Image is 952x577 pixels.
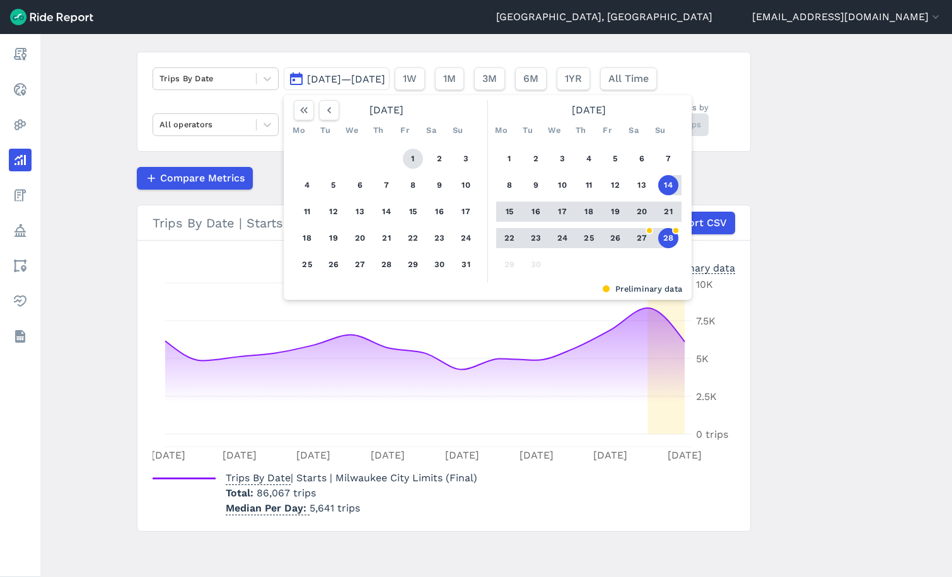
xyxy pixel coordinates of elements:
[448,120,468,140] div: Su
[526,202,546,222] button: 16
[552,149,572,169] button: 3
[632,149,652,169] button: 6
[350,228,370,248] button: 20
[456,254,476,275] button: 31
[552,202,572,222] button: 17
[289,100,484,120] div: [DATE]
[632,228,652,248] button: 27
[9,149,32,171] a: Analyze
[151,449,185,461] tspan: [DATE]
[323,175,344,195] button: 5
[226,501,477,516] p: 5,641 trips
[297,254,317,275] button: 25
[429,202,450,222] button: 16
[342,120,362,140] div: We
[499,149,520,169] button: 1
[323,228,344,248] button: 19
[526,175,546,195] button: 9
[605,175,625,195] button: 12
[552,228,572,248] button: 24
[226,468,291,485] span: Trips By Date
[523,71,538,86] span: 6M
[350,175,370,195] button: 6
[600,67,657,90] button: All Time
[608,71,649,86] span: All Time
[153,212,735,234] div: Trips By Date | Starts | Milwaukee City Limits (Final)
[499,175,520,195] button: 8
[496,9,712,25] a: [GEOGRAPHIC_DATA], [GEOGRAPHIC_DATA]
[499,254,520,275] button: 29
[9,43,32,66] a: Report
[515,67,547,90] button: 6M
[579,228,599,248] button: 25
[632,175,652,195] button: 13
[658,202,678,222] button: 21
[9,113,32,136] a: Heatmaps
[499,228,520,248] button: 22
[284,67,390,90] button: [DATE]—[DATE]
[752,9,942,25] button: [EMAIL_ADDRESS][DOMAIN_NAME]
[376,202,397,222] button: 14
[650,120,670,140] div: Su
[670,215,727,231] span: Export CSV
[403,202,423,222] button: 15
[605,202,625,222] button: 19
[403,228,423,248] button: 22
[315,120,335,140] div: Tu
[403,254,423,275] button: 29
[456,202,476,222] button: 17
[307,73,385,85] span: [DATE]—[DATE]
[696,353,709,365] tspan: 5K
[696,315,716,327] tspan: 7.5K
[297,175,317,195] button: 4
[376,254,397,275] button: 28
[226,487,257,499] span: Total
[696,428,728,440] tspan: 0 trips
[632,202,652,222] button: 20
[9,219,32,242] a: Policy
[443,71,456,86] span: 1M
[9,78,32,101] a: Realtime
[226,498,310,515] span: Median Per Day
[520,449,554,461] tspan: [DATE]
[297,202,317,222] button: 11
[696,278,713,290] tspan: 10K
[658,149,678,169] button: 7
[557,67,590,90] button: 1YR
[9,325,32,348] a: Datasets
[429,228,450,248] button: 23
[371,449,405,461] tspan: [DATE]
[223,449,257,461] tspan: [DATE]
[376,228,397,248] button: 21
[499,202,520,222] button: 15
[456,149,476,169] button: 3
[350,254,370,275] button: 27
[579,149,599,169] button: 4
[395,120,415,140] div: Fr
[597,120,617,140] div: Fr
[297,228,317,248] button: 18
[289,120,309,140] div: Mo
[658,175,678,195] button: 14
[323,202,344,222] button: 12
[257,487,316,499] span: 86,067 trips
[226,472,477,484] span: | Starts | Milwaukee City Limits (Final)
[593,449,627,461] tspan: [DATE]
[474,67,505,90] button: 3M
[350,202,370,222] button: 13
[429,254,450,275] button: 30
[160,171,245,186] span: Compare Metrics
[526,254,546,275] button: 30
[526,228,546,248] button: 23
[605,149,625,169] button: 5
[323,254,344,275] button: 26
[403,175,423,195] button: 8
[368,120,388,140] div: Th
[293,283,682,295] div: Preliminary data
[526,149,546,169] button: 2
[9,290,32,312] a: Health
[579,202,599,222] button: 18
[696,391,717,403] tspan: 2.5K
[9,184,32,207] a: Fees
[491,120,511,140] div: Mo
